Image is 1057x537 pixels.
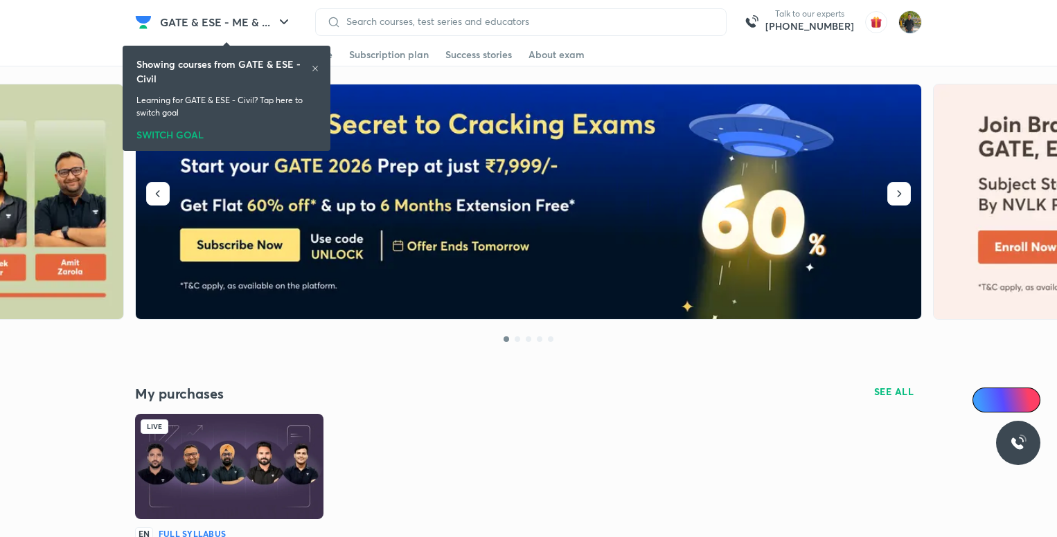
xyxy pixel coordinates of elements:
[765,8,854,19] p: Talk to our experts
[135,14,152,30] img: Company Logo
[445,48,512,62] div: Success stories
[136,125,317,140] div: SWITCH GOAL
[981,394,992,406] img: Icon
[136,57,311,86] h6: Showing courses from GATE & ESE - Civil
[528,44,585,66] a: About exam
[738,8,765,36] img: call-us
[349,48,429,62] div: Subscription plan
[152,8,301,36] button: GATE & ESE - ME & ...
[765,19,854,33] a: [PHONE_NUMBER]
[995,394,1032,406] span: Ai Doubts
[865,11,887,33] img: avatar
[349,44,429,66] a: Subscription plan
[898,10,922,34] img: shubham rawat
[528,48,585,62] div: About exam
[135,414,323,519] img: Batch Thumbnail
[445,44,512,66] a: Success stories
[1010,435,1027,451] img: ttu
[136,94,317,119] p: Learning for GATE & ESE - Civil? Tap here to switch goal
[874,387,914,397] span: SEE ALL
[135,385,528,403] h4: My purchases
[866,381,923,403] button: SEE ALL
[972,388,1040,412] a: Ai Doubts
[141,419,168,434] div: Live
[341,16,715,27] input: Search courses, test series and educators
